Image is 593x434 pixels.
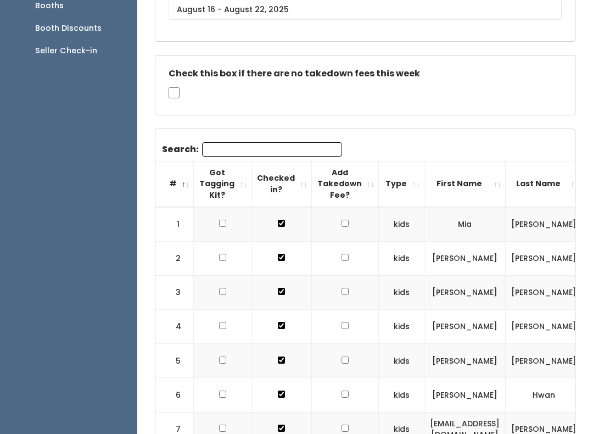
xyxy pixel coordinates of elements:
h5: Check this box if there are no takedown fees this week [169,69,562,79]
td: 1 [155,208,194,242]
td: kids [379,208,424,242]
th: Last Name: activate to sort column ascending [506,162,583,207]
td: [PERSON_NAME] [424,242,506,276]
th: #: activate to sort column descending [155,162,194,207]
td: kids [379,276,424,310]
th: Add Takedown Fee?: activate to sort column ascending [312,162,379,207]
td: kids [379,344,424,379]
th: Type: activate to sort column ascending [379,162,424,207]
th: First Name: activate to sort column ascending [424,162,506,207]
input: Search: [202,143,342,157]
td: [PERSON_NAME] [506,208,583,242]
td: Mia [424,208,506,242]
th: Got Tagging Kit?: activate to sort column ascending [194,162,251,207]
label: Search: [162,143,342,157]
td: Hwan [506,379,583,413]
td: [PERSON_NAME] [506,310,583,344]
td: [PERSON_NAME] [424,344,506,379]
div: Seller Check-in [35,46,97,57]
td: [PERSON_NAME] [506,242,583,276]
td: 6 [155,379,194,413]
td: 2 [155,242,194,276]
td: [PERSON_NAME] [506,344,583,379]
td: 3 [155,276,194,310]
td: kids [379,310,424,344]
td: [PERSON_NAME] [424,379,506,413]
td: [PERSON_NAME] [424,310,506,344]
td: [PERSON_NAME] [424,276,506,310]
div: Booth Discounts [35,23,102,35]
td: 5 [155,344,194,379]
th: Checked in?: activate to sort column ascending [251,162,312,207]
td: kids [379,242,424,276]
td: [PERSON_NAME] [506,276,583,310]
td: 4 [155,310,194,344]
td: kids [379,379,424,413]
